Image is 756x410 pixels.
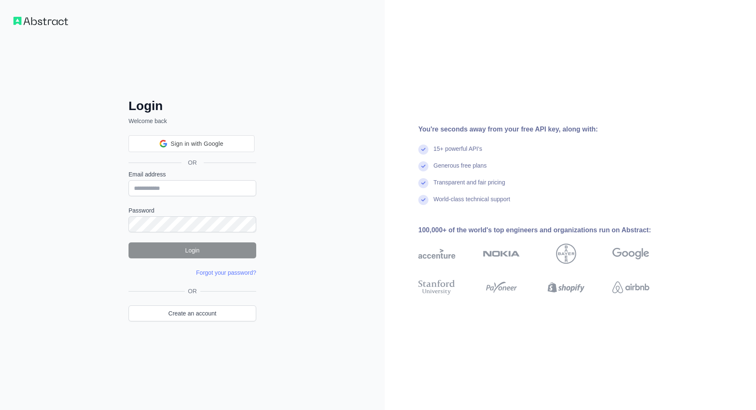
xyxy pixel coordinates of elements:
div: Transparent and fair pricing [433,178,505,195]
h2: Login [129,98,256,113]
a: Create an account [129,305,256,321]
div: World-class technical support [433,195,510,212]
div: Generous free plans [433,161,487,178]
span: OR [185,287,200,295]
img: payoneer [483,278,520,297]
img: check mark [418,145,428,155]
img: stanford university [418,278,455,297]
img: check mark [418,195,428,205]
div: Sign in with Google [129,135,255,152]
img: shopify [548,278,585,297]
img: Workflow [13,17,68,25]
img: accenture [418,244,455,264]
img: check mark [418,161,428,171]
button: Login [129,242,256,258]
a: Forgot your password? [196,269,256,276]
img: airbnb [612,278,649,297]
p: Welcome back [129,117,256,125]
span: Sign in with Google [171,139,223,148]
div: 100,000+ of the world's top engineers and organizations run on Abstract: [418,225,676,235]
img: google [612,244,649,264]
img: nokia [483,244,520,264]
label: Password [129,206,256,215]
img: bayer [556,244,576,264]
div: 15+ powerful API's [433,145,482,161]
img: check mark [418,178,428,188]
span: OR [181,158,204,167]
div: You're seconds away from your free API key, along with: [418,124,676,134]
label: Email address [129,170,256,179]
